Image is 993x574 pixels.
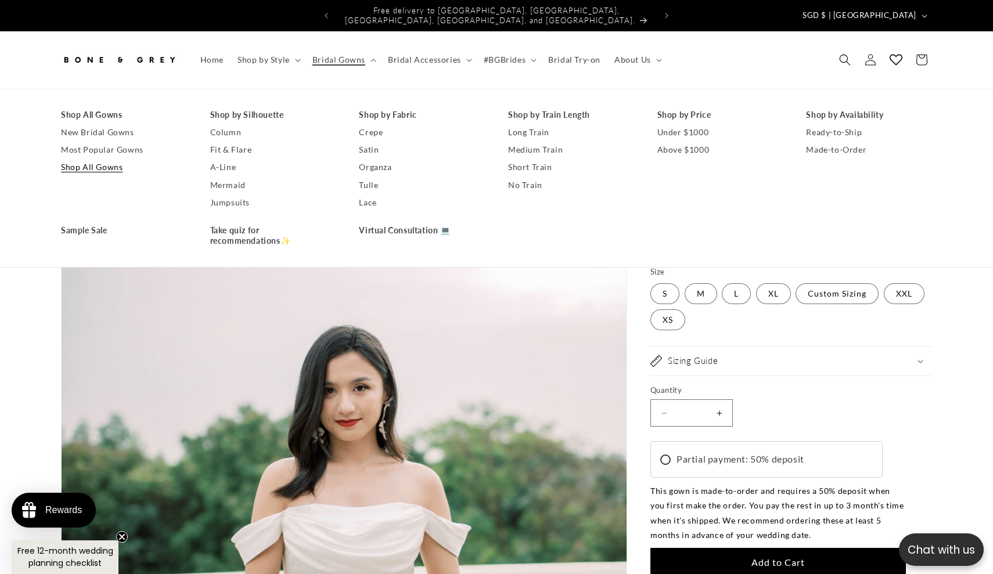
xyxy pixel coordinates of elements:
[314,5,339,27] button: Previous announcement
[137,178,161,191] div: [DATE]
[899,541,984,558] p: Chat with us
[210,222,336,250] a: Take quiz for recommendations✨
[312,55,365,65] span: Bridal Gowns
[685,283,717,304] label: M
[345,6,635,25] span: Free delivery to [GEOGRAPHIC_DATA], [GEOGRAPHIC_DATA], [GEOGRAPHIC_DATA], [GEOGRAPHIC_DATA], and ...
[650,283,679,304] label: S
[541,48,607,72] a: Bridal Try-on
[231,48,305,72] summary: Shop by Style
[388,55,461,65] span: Bridal Accessories
[548,55,600,65] span: Bridal Try-on
[210,176,336,194] a: Mermaid
[381,48,477,72] summary: Bridal Accessories
[650,385,906,396] label: Quantity
[654,5,679,27] button: Next announcement
[210,141,336,158] a: Fit & Flare
[884,283,924,304] label: XXL
[9,211,161,290] div: It was such a wonderful experience working with Joy at Bone and Grey! I was able to wear two gown...
[17,545,113,569] span: Free 12-month wedding planning checklist
[359,176,485,194] a: Tulle
[806,124,932,141] a: Ready-to-Ship
[200,55,224,65] span: Home
[508,124,634,141] a: Long Train
[305,48,381,72] summary: Bridal Gowns
[614,55,651,65] span: About Us
[193,48,231,72] a: Home
[210,124,336,141] a: Column
[359,194,485,211] a: Lace
[45,505,82,515] div: Rewards
[650,266,666,278] legend: Size
[61,106,187,124] a: Shop All Gowns
[677,451,804,468] span: Partial payment: 50% deposit
[794,21,871,41] button: Write a review
[175,63,345,130] a: [PERSON_NAME] L [DATE] Love that the train is short so it's pretty easy to walk in, great for elo...
[184,68,268,81] div: [PERSON_NAME] L
[61,124,187,141] a: New Bridal Gowns
[61,158,187,176] a: Shop All Gowns
[650,346,932,376] summary: Sizing Guide
[359,222,485,239] a: Virtual Consultation 💻
[116,531,128,543] button: Close teaser
[668,355,718,367] h2: Sizing Guide
[508,158,634,176] a: Short Train
[508,141,634,158] a: Medium Train
[657,106,783,124] a: Shop by Price
[508,176,634,194] a: No Train
[650,309,685,330] label: XS
[796,283,879,304] label: Custom Sizing
[210,158,336,176] a: A-Line
[359,124,485,141] a: Crepe
[477,48,541,72] summary: #BGBrides
[657,124,783,141] a: Under $1000
[722,283,751,304] label: L
[210,106,336,124] a: Shop by Silhouette
[210,194,336,211] a: Jumpsuits
[657,141,783,158] a: Above $1000
[61,47,177,73] img: Bone and Grey Bridal
[359,106,485,124] a: Shop by Fabric
[359,141,485,158] a: Satin
[61,141,187,158] a: Most Popular Gowns
[3,63,167,172] img: 2049199
[184,102,336,124] div: Love that the train is short so it's pretty easy to walk in, great for elopements.
[751,557,805,568] span: Add to Cart
[57,43,182,77] a: Bone and Grey Bridal
[9,178,95,191] div: [PERSON_NAME] H
[607,48,667,72] summary: About Us
[508,106,634,124] a: Shop by Train Length
[484,55,526,65] span: #BGBrides
[899,533,984,566] button: Open chatbox
[650,483,906,542] div: This gown is made-to-order and requires a 50% deposit when you first make the order. You pay the ...
[312,68,336,81] div: [DATE]
[756,283,791,304] label: XL
[12,540,118,574] div: Free 12-month wedding planning checklistClose teaser
[806,141,932,158] a: Made-to-Order
[806,106,932,124] a: Shop by Availability
[359,158,485,176] a: Organza
[803,10,916,21] span: SGD $ | [GEOGRAPHIC_DATA]
[238,55,290,65] span: Shop by Style
[61,222,187,239] a: Sample Sale
[832,47,858,73] summary: Search
[796,5,932,27] button: SGD $ | [GEOGRAPHIC_DATA]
